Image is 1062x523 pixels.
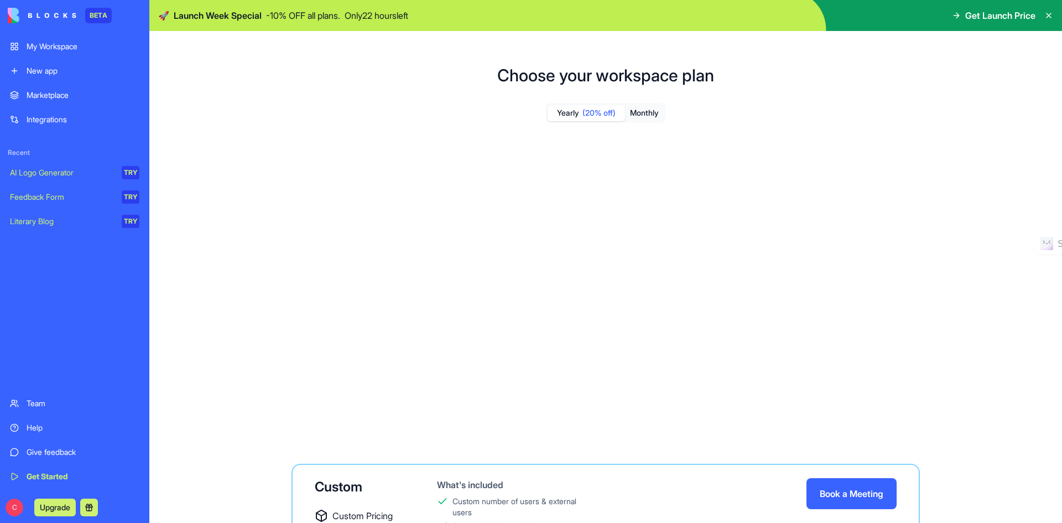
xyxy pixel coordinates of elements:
[27,422,139,433] div: Help
[3,210,146,232] a: Literary BlogTRY
[27,65,139,76] div: New app
[345,9,408,22] p: Only 22 hours left
[806,478,897,509] button: Book a Meeting
[10,216,114,227] div: Literary Blog
[437,478,591,491] div: What's included
[34,501,76,512] a: Upgrade
[266,9,340,22] p: - 10 % OFF all plans.
[27,398,139,409] div: Team
[3,162,146,184] a: AI Logo GeneratorTRY
[34,499,76,516] button: Upgrade
[3,148,146,157] span: Recent
[3,35,146,58] a: My Workspace
[332,509,393,522] span: Custom Pricing
[625,105,664,121] button: Monthly
[27,90,139,101] div: Marketplace
[85,8,112,23] div: BETA
[122,215,139,228] div: TRY
[965,9,1035,22] span: Get Launch Price
[122,190,139,204] div: TRY
[3,465,146,488] a: Get Started
[10,167,114,178] div: AI Logo Generator
[27,471,139,482] div: Get Started
[497,65,714,85] h1: Choose your workspace plan
[582,107,616,118] span: (20% off)
[315,478,402,496] div: Custom
[3,60,146,82] a: New app
[8,8,112,23] a: BETA
[27,41,139,52] div: My Workspace
[27,447,139,458] div: Give feedback
[6,499,23,516] span: C
[452,496,591,518] div: Custom number of users & external users
[3,441,146,463] a: Give feedback
[27,114,139,125] div: Integrations
[8,8,76,23] img: logo
[3,108,146,131] a: Integrations
[3,417,146,439] a: Help
[3,186,146,208] a: Feedback FormTRY
[122,166,139,179] div: TRY
[174,9,262,22] span: Launch Week Special
[3,392,146,415] a: Team
[548,105,625,121] button: Yearly
[158,9,169,22] span: 🚀
[10,191,114,203] div: Feedback Form
[3,84,146,106] a: Marketplace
